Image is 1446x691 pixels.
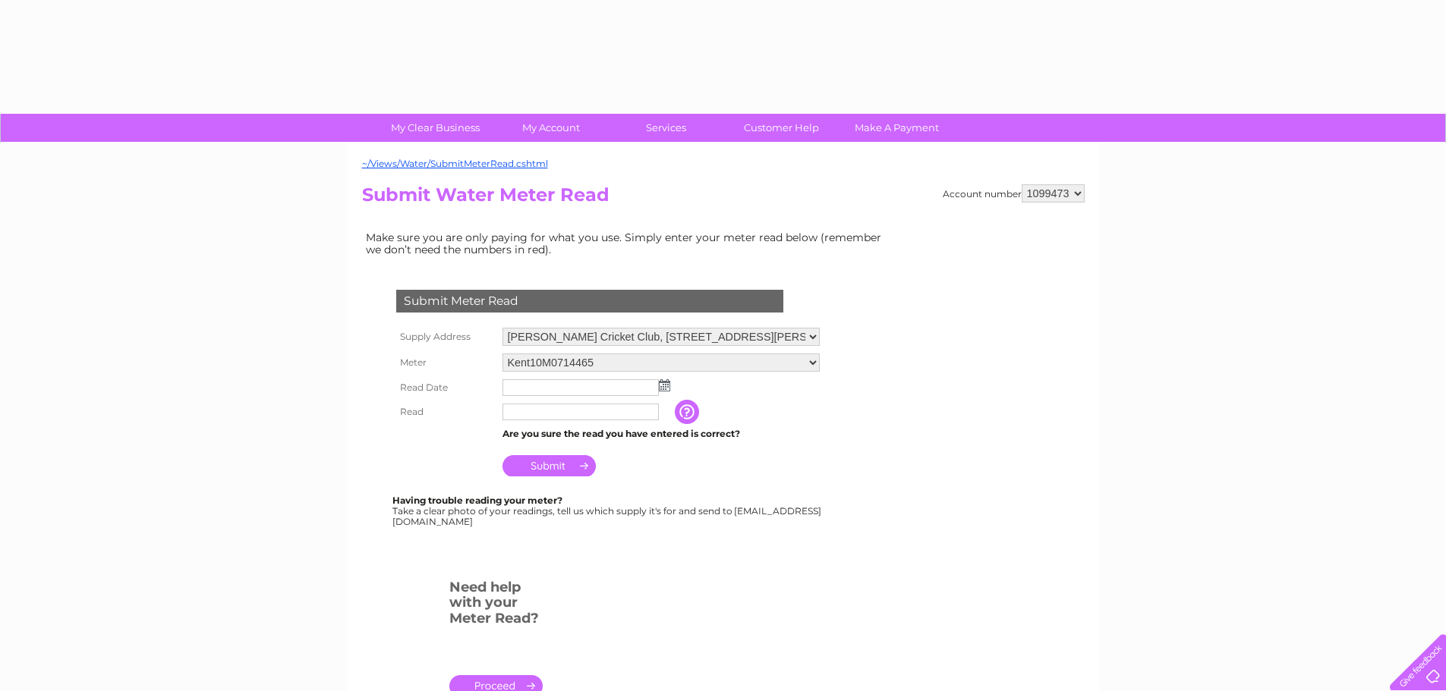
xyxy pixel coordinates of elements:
[659,379,670,391] img: ...
[362,228,893,259] td: Make sure you are only paying for what you use. Simply enter your meter read below (remember we d...
[392,400,499,424] th: Read
[392,495,824,526] div: Take a clear photo of your readings, tell us which supply it's for and send to [EMAIL_ADDRESS][DO...
[499,424,824,444] td: Are you sure the read you have entered is correct?
[392,350,499,375] th: Meter
[392,495,562,506] b: Having trouble reading your meter?
[675,400,702,424] input: Information
[449,576,543,634] h3: Need help with your Meter Read?
[362,158,548,169] a: ~/Views/Water/SubmitMeterRead.cshtml
[834,114,959,142] a: Make A Payment
[392,375,499,400] th: Read Date
[943,184,1085,203] div: Account number
[502,455,596,476] input: Submit
[392,324,499,350] th: Supply Address
[719,114,844,142] a: Customer Help
[362,184,1085,213] h2: Submit Water Meter Read
[396,290,783,313] div: Submit Meter Read
[373,114,498,142] a: My Clear Business
[603,114,729,142] a: Services
[488,114,613,142] a: My Account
